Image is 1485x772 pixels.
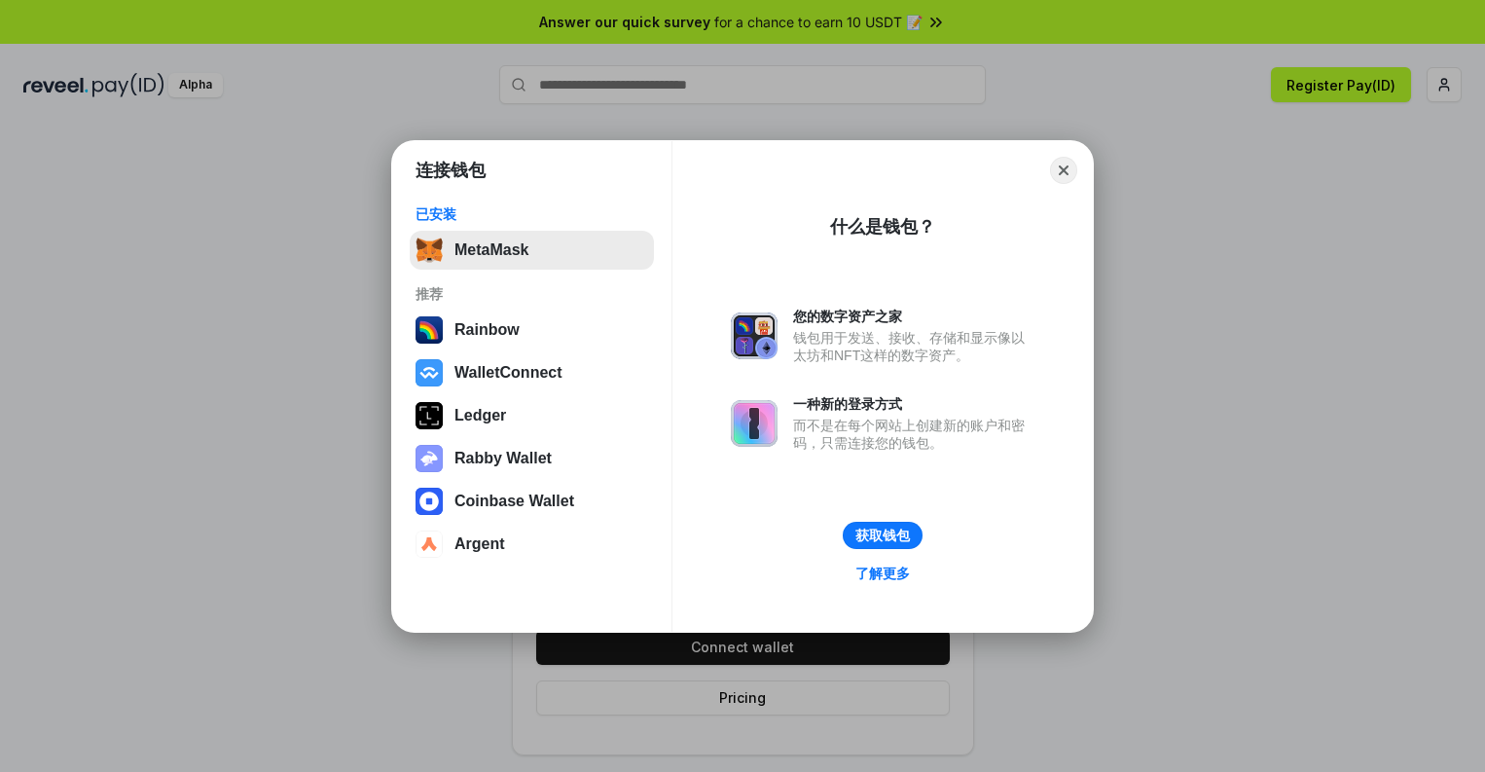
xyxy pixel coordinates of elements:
img: svg+xml,%3Csvg%20xmlns%3D%22http%3A%2F%2Fwww.w3.org%2F2000%2Fsvg%22%20fill%3D%22none%22%20viewBox... [731,312,778,359]
button: 获取钱包 [843,522,923,549]
button: Close [1050,157,1077,184]
div: MetaMask [454,241,528,259]
img: svg+xml,%3Csvg%20xmlns%3D%22http%3A%2F%2Fwww.w3.org%2F2000%2Fsvg%22%20fill%3D%22none%22%20viewBox... [416,445,443,472]
div: Ledger [454,407,506,424]
button: MetaMask [410,231,654,270]
img: svg+xml,%3Csvg%20width%3D%2228%22%20height%3D%2228%22%20viewBox%3D%220%200%2028%2028%22%20fill%3D... [416,531,443,558]
div: Coinbase Wallet [454,493,574,510]
img: svg+xml,%3Csvg%20xmlns%3D%22http%3A%2F%2Fwww.w3.org%2F2000%2Fsvg%22%20fill%3D%22none%22%20viewBox... [731,400,778,447]
h1: 连接钱包 [416,159,486,182]
div: WalletConnect [454,364,562,382]
a: 了解更多 [844,561,922,586]
button: Coinbase Wallet [410,482,654,521]
div: 而不是在每个网站上创建新的账户和密码，只需连接您的钱包。 [793,417,1034,452]
div: Rainbow [454,321,520,339]
button: Argent [410,525,654,564]
div: 一种新的登录方式 [793,395,1034,413]
div: 您的数字资产之家 [793,308,1034,325]
img: svg+xml,%3Csvg%20xmlns%3D%22http%3A%2F%2Fwww.w3.org%2F2000%2Fsvg%22%20width%3D%2228%22%20height%3... [416,402,443,429]
button: WalletConnect [410,353,654,392]
button: Rabby Wallet [410,439,654,478]
div: Rabby Wallet [454,450,552,467]
div: 钱包用于发送、接收、存储和显示像以太坊和NFT这样的数字资产。 [793,329,1034,364]
div: 推荐 [416,285,648,303]
div: 什么是钱包？ [830,215,935,239]
button: Rainbow [410,311,654,349]
img: svg+xml,%3Csvg%20width%3D%22120%22%20height%3D%22120%22%20viewBox%3D%220%200%20120%20120%22%20fil... [416,316,443,344]
div: 了解更多 [855,565,910,582]
img: svg+xml,%3Csvg%20width%3D%2228%22%20height%3D%2228%22%20viewBox%3D%220%200%2028%2028%22%20fill%3D... [416,359,443,386]
div: Argent [454,535,505,553]
div: 获取钱包 [855,527,910,544]
img: svg+xml,%3Csvg%20width%3D%2228%22%20height%3D%2228%22%20viewBox%3D%220%200%2028%2028%22%20fill%3D... [416,488,443,515]
img: svg+xml,%3Csvg%20fill%3D%22none%22%20height%3D%2233%22%20viewBox%3D%220%200%2035%2033%22%20width%... [416,237,443,264]
button: Ledger [410,396,654,435]
div: 已安装 [416,205,648,223]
